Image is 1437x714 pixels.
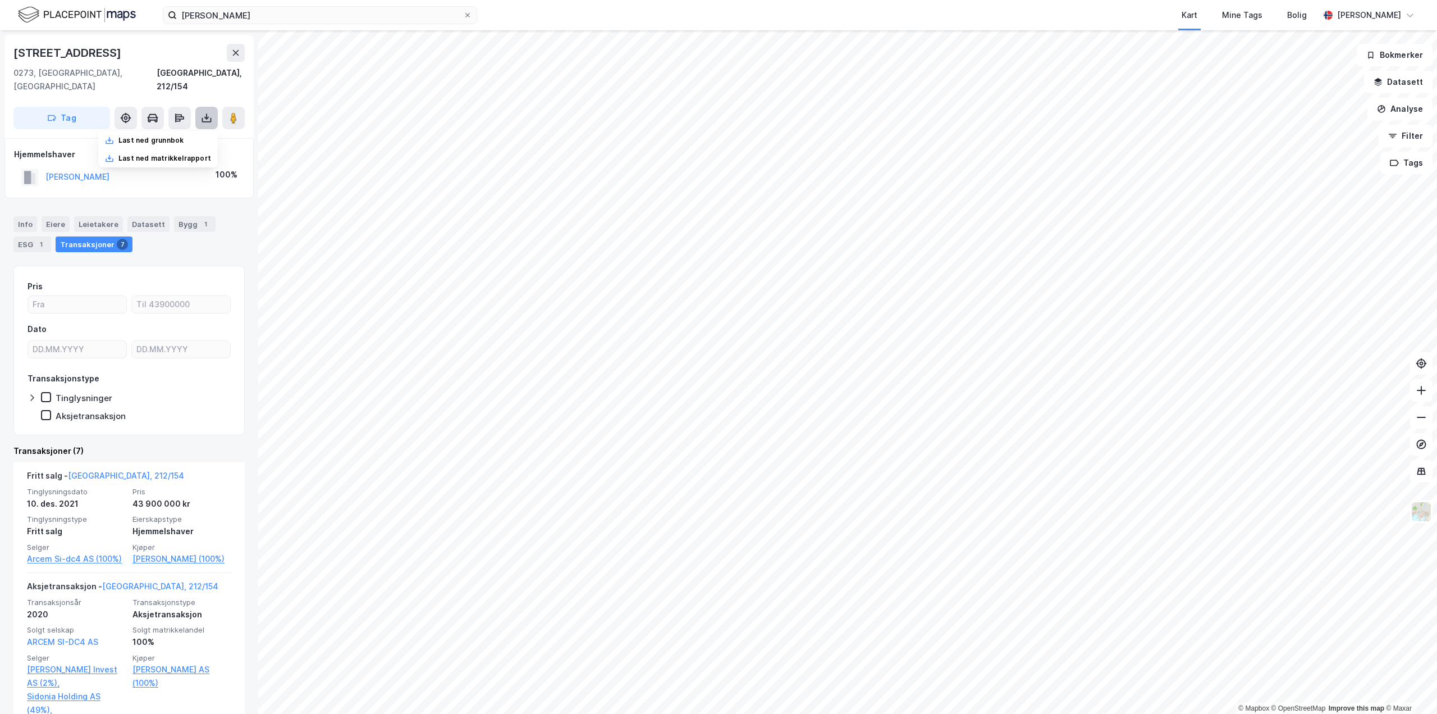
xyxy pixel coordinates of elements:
img: logo.f888ab2527a4732fd821a326f86c7f29.svg [18,5,136,25]
button: Bokmerker [1357,44,1433,66]
div: Last ned grunnbok [118,136,184,145]
input: Til 43900000 [132,296,230,313]
div: Bolig [1287,8,1307,22]
div: Eiere [42,216,70,232]
span: Eierskapstype [132,515,231,524]
a: [PERSON_NAME] (100%) [132,552,231,566]
a: OpenStreetMap [1271,704,1326,712]
span: Selger [27,653,126,663]
div: ESG [13,237,51,252]
span: Solgt matrikkelandel [132,625,231,635]
div: 2020 [27,608,126,621]
div: 1 [35,239,47,250]
div: Transaksjoner (7) [13,444,245,458]
a: ARCEM SI-DC4 AS [27,637,98,647]
div: Transaksjoner [56,237,132,252]
a: [PERSON_NAME] Invest AS (2%), [27,663,126,690]
input: DD.MM.YYYY [132,341,230,358]
span: Tinglysningsdato [27,487,126,497]
div: Bygg [174,216,216,232]
iframe: Chat Widget [1381,660,1437,714]
div: 100% [132,635,231,649]
span: Transaksjonsår [27,598,126,607]
button: Datasett [1364,71,1433,93]
a: [PERSON_NAME] AS (100%) [132,663,231,690]
div: Hjemmelshaver [132,525,231,538]
div: Datasett [127,216,170,232]
div: Dato [28,322,47,336]
a: Mapbox [1238,704,1269,712]
a: Arcem Si-dc4 AS (100%) [27,552,126,566]
span: Kjøper [132,653,231,663]
div: 1 [200,219,211,230]
div: Last ned matrikkelrapport [118,154,211,163]
a: [GEOGRAPHIC_DATA], 212/154 [68,471,184,480]
span: Transaksjonstype [132,598,231,607]
a: [GEOGRAPHIC_DATA], 212/154 [102,581,218,591]
span: Kjøper [132,543,231,552]
button: Filter [1379,125,1433,147]
div: Pris [28,280,43,293]
div: Hjemmelshaver [14,148,244,161]
div: [STREET_ADDRESS] [13,44,123,62]
div: 7 [117,239,128,250]
div: Aksjetransaksjon [132,608,231,621]
div: Leietakere [74,216,123,232]
div: 0273, [GEOGRAPHIC_DATA], [GEOGRAPHIC_DATA] [13,66,157,93]
div: 43 900 000 kr [132,497,231,511]
input: Søk på adresse, matrikkel, gårdeiere, leietakere eller personer [177,7,463,24]
a: Improve this map [1329,704,1384,712]
div: Info [13,216,37,232]
div: Tinglysninger [56,393,112,403]
span: Pris [132,487,231,497]
div: Fritt salg [27,525,126,538]
input: Fra [28,296,126,313]
div: Transaksjonstype [28,372,99,385]
div: Aksjetransaksjon [56,411,126,421]
div: Mine Tags [1222,8,1262,22]
div: [GEOGRAPHIC_DATA], 212/154 [157,66,245,93]
span: Tinglysningstype [27,515,126,524]
input: DD.MM.YYYY [28,341,126,358]
div: Fritt salg - [27,469,184,487]
div: [PERSON_NAME] [1337,8,1401,22]
button: Tags [1380,152,1433,174]
img: Z [1411,501,1432,522]
div: Aksjetransaksjon - [27,580,218,598]
span: Solgt selskap [27,625,126,635]
button: Analyse [1367,98,1433,120]
div: 100% [216,168,237,181]
span: Selger [27,543,126,552]
button: Tag [13,107,110,129]
div: 10. des. 2021 [27,497,126,511]
div: Kart [1182,8,1197,22]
